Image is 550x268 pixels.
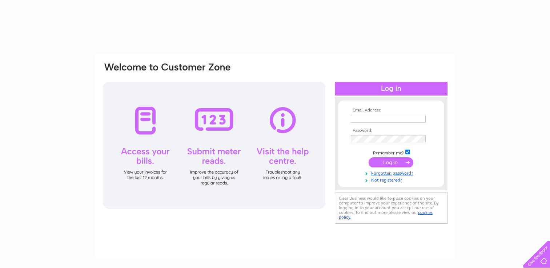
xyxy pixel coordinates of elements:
a: cookies policy [339,210,433,220]
a: Forgotten password? [351,169,433,176]
a: Not registered? [351,176,433,183]
input: Submit [369,157,413,167]
th: Password: [349,128,433,133]
td: Remember me? [349,149,433,156]
th: Email Address: [349,108,433,113]
div: Clear Business would like to place cookies on your computer to improve your experience of the sit... [335,192,447,224]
